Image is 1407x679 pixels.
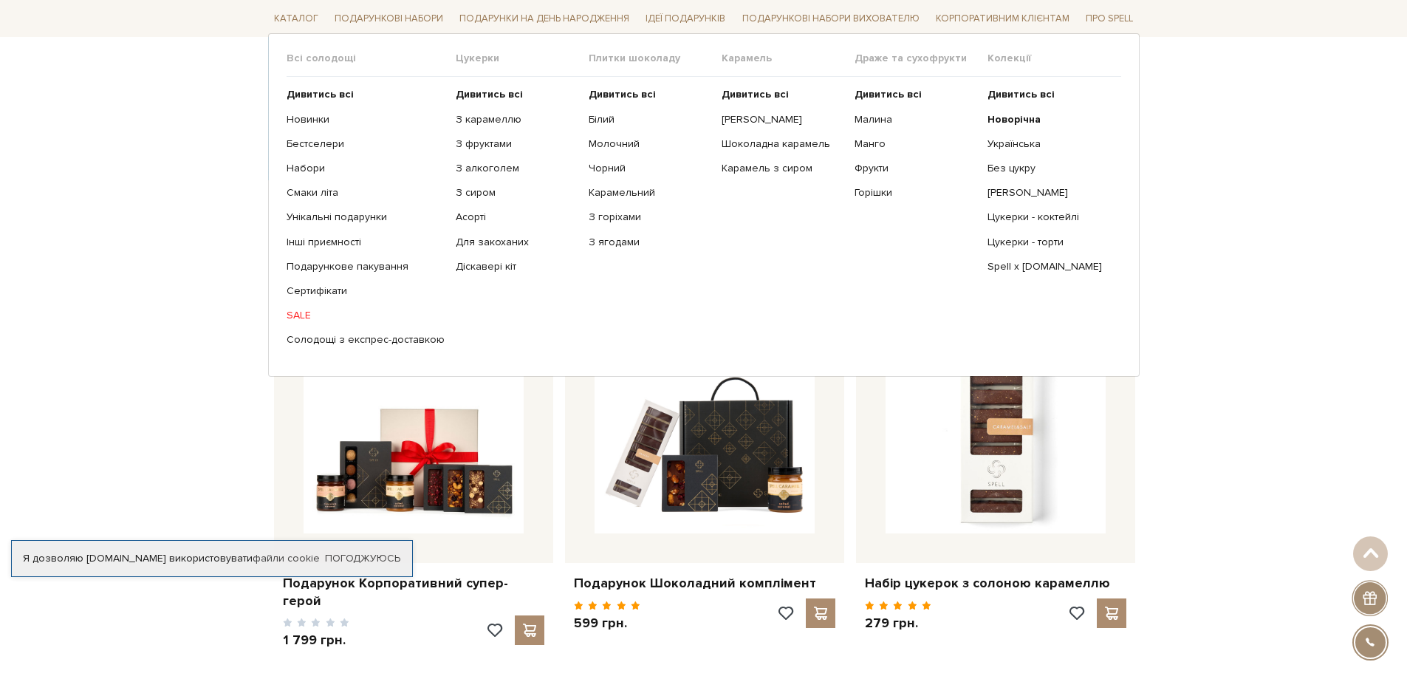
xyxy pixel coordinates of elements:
[456,211,578,224] a: Асорті
[855,162,976,175] a: Фрукти
[589,137,711,151] a: Молочний
[456,260,578,273] a: Діскавері кіт
[930,6,1075,31] a: Корпоративним клієнтам
[287,162,445,175] a: Набори
[456,88,578,101] a: Дивитись всі
[287,235,445,248] a: Інші приємності
[987,112,1041,125] b: Новорічна
[287,211,445,224] a: Унікальні подарунки
[325,552,400,565] a: Погоджуюсь
[12,552,412,565] div: Я дозволяю [DOMAIN_NAME] використовувати
[574,575,835,592] a: Подарунок Шоколадний комплімент
[456,162,578,175] a: З алкоголем
[283,575,544,610] a: Подарунок Корпоративний супер-герой
[855,88,922,100] b: Дивитись всі
[987,112,1109,126] a: Новорічна
[287,137,445,151] a: Бестселери
[987,137,1109,151] a: Українська
[722,88,843,101] a: Дивитись всі
[1080,7,1139,30] a: Про Spell
[253,552,320,564] a: файли cookie
[287,52,456,65] span: Всі солодощі
[722,162,843,175] a: Карамель з сиром
[855,52,987,65] span: Драже та сухофрукти
[855,137,976,151] a: Манго
[589,162,711,175] a: Чорний
[987,88,1055,100] b: Дивитись всі
[987,260,1109,273] a: Spell x [DOMAIN_NAME]
[589,235,711,248] a: З ягодами
[456,112,578,126] a: З карамеллю
[287,186,445,199] a: Смаки літа
[283,632,350,649] p: 1 799 грн.
[987,186,1109,199] a: [PERSON_NAME]
[865,615,932,632] p: 279 грн.
[987,162,1109,175] a: Без цукру
[287,260,445,273] a: Подарункове пакування
[287,284,445,298] a: Сертифікати
[287,333,445,347] a: Солодощі з експрес-доставкою
[722,88,789,100] b: Дивитись всі
[736,6,925,31] a: Подарункові набори вихователю
[589,186,711,199] a: Карамельний
[456,186,578,199] a: З сиром
[987,211,1109,224] a: Цукерки - коктейлі
[865,575,1126,592] a: Набір цукерок з солоною карамеллю
[456,137,578,151] a: З фруктами
[574,615,641,632] p: 599 грн.
[987,235,1109,248] a: Цукерки - торти
[640,7,731,30] a: Ідеї подарунків
[589,88,711,101] a: Дивитись всі
[453,7,635,30] a: Подарунки на День народження
[287,309,445,322] a: SALE
[722,137,843,151] a: Шоколадна карамель
[855,88,976,101] a: Дивитись всі
[589,112,711,126] a: Білий
[287,88,354,100] b: Дивитись всі
[589,88,656,100] b: Дивитись всі
[329,7,449,30] a: Подарункові набори
[456,52,589,65] span: Цукерки
[456,235,578,248] a: Для закоханих
[855,112,976,126] a: Малина
[268,33,1140,376] div: Каталог
[855,186,976,199] a: Горішки
[722,112,843,126] a: [PERSON_NAME]
[722,52,855,65] span: Карамель
[287,88,445,101] a: Дивитись всі
[268,7,324,30] a: Каталог
[987,88,1109,101] a: Дивитись всі
[589,52,722,65] span: Плитки шоколаду
[589,211,711,224] a: З горіхами
[987,52,1120,65] span: Колекції
[456,88,523,100] b: Дивитись всі
[287,112,445,126] a: Новинки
